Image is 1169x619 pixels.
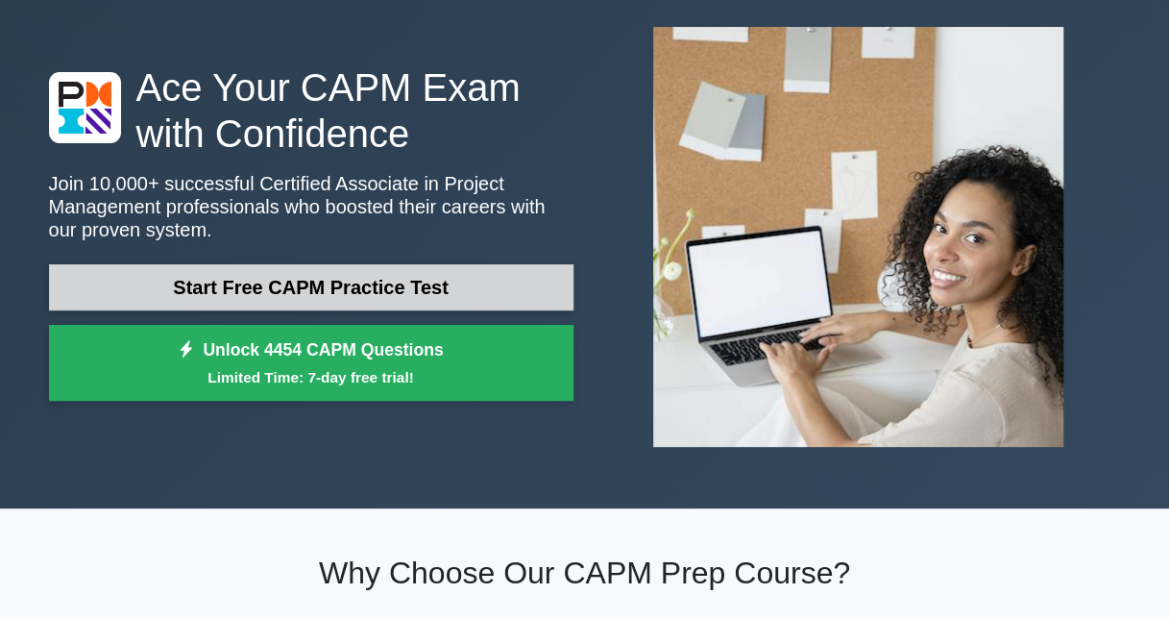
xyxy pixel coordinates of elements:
p: Join 10,000+ successful Certified Associate in Project Management professionals who boosted their... [49,172,573,241]
h1: Ace Your CAPM Exam with Confidence [49,64,573,157]
a: Start Free CAPM Practice Test [49,264,573,310]
h2: Why Choose Our CAPM Prep Course? [49,555,1121,591]
a: Unlock 4454 CAPM QuestionsLimited Time: 7-day free trial! [49,325,573,402]
small: Limited Time: 7-day free trial! [73,366,549,388]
